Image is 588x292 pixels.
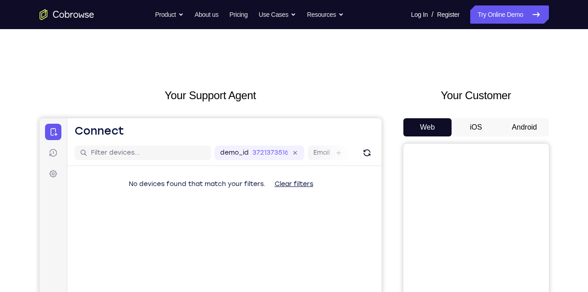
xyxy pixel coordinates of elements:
a: Try Online Demo [470,5,548,24]
button: Use Cases [259,5,296,24]
a: About us [195,5,218,24]
a: Pricing [229,5,247,24]
a: Go to the home page [40,9,94,20]
button: Product [155,5,184,24]
button: iOS [452,118,500,136]
button: Resources [307,5,344,24]
a: Register [437,5,459,24]
h2: Your Customer [403,87,549,104]
span: No devices found that match your filters. [89,62,226,70]
button: Web [403,118,452,136]
span: / [432,9,433,20]
h2: Your Support Agent [40,87,382,104]
a: Log In [411,5,428,24]
button: 6-digit code [157,274,212,292]
button: Android [500,118,549,136]
button: Clear filters [228,57,281,75]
